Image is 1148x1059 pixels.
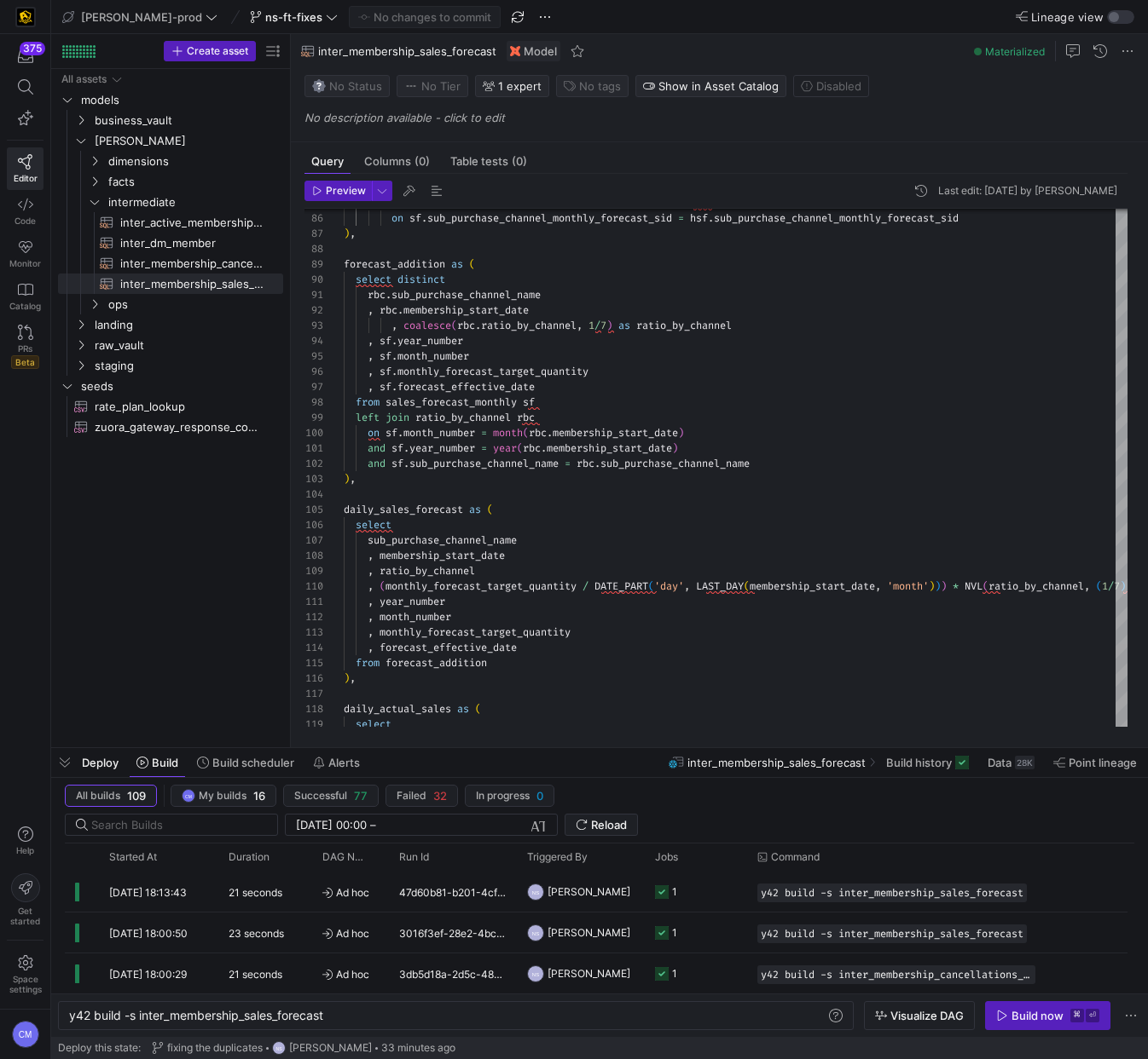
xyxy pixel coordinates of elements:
div: 47d60b81-b201-4cfe-afdf-d25b8f0d0ea0 [389,872,517,912]
span: No Tier [404,79,461,93]
span: Columns [364,156,430,167]
a: inter_active_membership_forecast​​​​​​​​​​ [58,212,283,233]
a: Spacesettings [7,947,43,1002]
div: 99 [304,410,323,425]
span: ) [941,579,947,593]
span: . [421,211,427,225]
span: inter_membership_cancellations_forecast​​​​​​​​​​ [120,254,264,273]
span: ns-ft-fixes [265,10,322,24]
span: , [368,365,374,378]
span: ) [678,426,684,440]
span: Reload [591,818,627,832]
button: ns-ft-fixes [246,6,342,28]
span: . [391,334,397,348]
span: sub_purchase_channel_monthly_forecast_sid [427,211,672,225]
div: Press SPACE to select this row. [58,130,283,151]
a: https://storage.googleapis.com/y42-prod-data-exchange/images/uAsz27BndGEK0hZWDFeOjoxA7jCwgK9jE472... [7,3,43,32]
span: select [356,273,391,286]
div: 92 [304,302,323,318]
span: 'month' [887,579,929,593]
div: Press SPACE to select this row. [58,69,283,89]
div: 103 [304,471,323,486]
div: Build now [1012,1009,1064,1022]
span: (0) [415,156,430,167]
button: No tags [556,75,629,97]
span: Successful [294,790,347,802]
a: Code [7,190,43,233]
kbd: ⌘ [1070,1009,1084,1022]
span: , [1084,579,1090,593]
span: Show in Asset Catalog [658,79,779,93]
span: ( [469,257,475,271]
span: No tags [579,79,621,93]
span: ratio_by_channel [415,411,511,424]
span: Failed [397,790,426,802]
img: No tier [404,79,418,93]
span: month_number [397,349,469,363]
span: . [386,288,391,302]
span: , [368,349,374,363]
button: [PERSON_NAME]-prod [58,6,222,28]
a: inter_dm_member​​​​​​​​​​ [58,233,283,253]
span: ( [1096,579,1102,593]
span: , [368,334,374,348]
span: Model [524,44,557,58]
button: Build scheduler [189,748,302,777]
span: Get started [10,906,40,926]
div: 3016f3ef-28e2-4bcb-a90f-8e378035a690 [389,912,517,953]
span: rbc [523,441,541,455]
span: monthly_forecast_target_quantity [397,365,588,378]
span: ) [929,579,935,593]
span: = [678,211,684,225]
span: ( [523,426,529,440]
span: , [391,319,397,332]
div: 108 [304,548,323,563]
span: sub_purchase_channel_name [409,457,559,470]
span: distinct [397,273,445,286]
span: Build history [886,756,952,769]
span: ) [672,441,678,455]
span: Space settings [9,974,42,994]
button: Failed32 [386,785,458,807]
div: 113 [304,624,323,640]
button: Alerts [305,748,368,777]
span: 7 [1114,579,1120,593]
span: left [356,411,380,424]
button: Getstarted [7,866,43,933]
span: select [356,518,391,532]
span: sub_purchase_channel_name [368,533,517,547]
span: [PERSON_NAME]-prod [81,10,202,24]
span: = [481,426,487,440]
span: rbc [457,319,475,332]
span: Code [14,216,36,226]
div: Last edit: [DATE] by [PERSON_NAME] [938,185,1117,197]
span: , [350,472,356,486]
div: 112 [304,609,323,624]
span: , [684,579,690,593]
span: as [451,257,463,271]
span: sf [391,457,403,470]
span: Build scheduler [212,756,294,769]
span: fixing the duplicates [167,1042,263,1054]
div: Press SPACE to select this row. [58,171,283,192]
span: join [386,411,409,424]
span: ratio_by_channel [481,319,577,332]
div: 95 [304,348,323,364]
span: Editor [14,173,38,183]
span: . [397,303,403,317]
div: CM [182,789,195,803]
div: Press SPACE to select this row. [58,89,283,110]
span: month_number [380,610,451,624]
button: Point lineage [1046,748,1145,777]
span: ( [648,579,654,593]
span: 16 [253,789,265,803]
span: Beta [11,355,39,369]
span: sf [391,441,403,455]
span: . [391,380,397,394]
span: landing [95,315,281,335]
span: 1 [1102,579,1108,593]
span: . [391,349,397,363]
span: sf [380,380,391,394]
div: Press SPACE to select this row. [58,151,283,171]
span: Lineage view [1031,10,1104,24]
